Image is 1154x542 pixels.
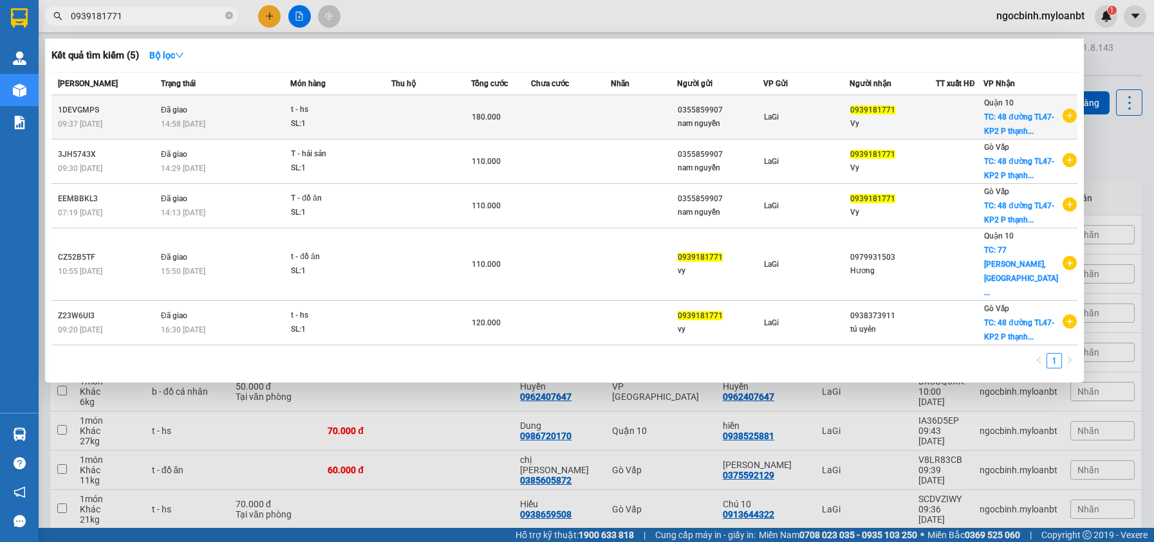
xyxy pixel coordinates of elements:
[161,311,187,320] span: Đã giao
[850,161,935,175] div: Vy
[531,79,569,88] span: Chưa cước
[58,164,102,173] span: 09:30 [DATE]
[984,98,1014,107] span: Quận 10
[291,309,387,323] div: t - hs
[1063,314,1077,329] span: plus-circle
[391,79,416,88] span: Thu hộ
[678,323,763,336] div: vy
[161,120,205,129] span: 14:58 [DATE]
[472,260,501,269] span: 110.000
[13,84,26,97] img: warehouse-icon
[291,192,387,206] div: T - đồ ăn
[1047,353,1062,368] li: 1
[1063,256,1077,270] span: plus-circle
[291,264,387,278] div: SL: 1
[71,9,223,23] input: Tìm tên, số ĐT hoặc mã đơn
[472,201,501,210] span: 110.000
[225,12,233,19] span: close-circle
[291,103,387,117] div: t - hs
[13,51,26,65] img: warehouse-icon
[678,117,763,131] div: nam nguyễn
[984,304,1009,313] span: Gò Vấp
[11,8,28,28] img: logo-vxr
[291,206,387,220] div: SL: 1
[161,325,205,334] span: 16:30 [DATE]
[225,10,233,23] span: close-circle
[149,50,184,60] strong: Bộ lọc
[1062,353,1077,368] li: Next Page
[764,201,779,210] span: LaGi
[58,267,102,276] span: 10:55 [DATE]
[58,148,157,161] div: 3JH5743X
[984,187,1009,196] span: Gò Vấp
[678,253,723,262] span: 0939181771
[984,246,1058,297] span: TC: 77 [PERSON_NAME], [GEOGRAPHIC_DATA] ...
[850,264,935,278] div: Hương
[764,113,779,122] span: LaGi
[472,113,501,122] span: 180.000
[14,457,26,469] span: question-circle
[984,143,1009,152] span: Gò Vấp
[936,79,975,88] span: TT xuất HĐ
[984,231,1014,240] span: Quận 10
[1031,353,1047,368] li: Previous Page
[764,260,779,269] span: LaGi
[14,486,26,498] span: notification
[58,120,102,129] span: 09:37 [DATE]
[291,161,387,176] div: SL: 1
[290,79,326,88] span: Món hàng
[678,192,763,206] div: 0355859907
[764,157,779,166] span: LaGi
[678,104,763,117] div: 0355859907
[850,117,935,131] div: Vy
[678,311,723,320] span: 0939181771
[850,206,935,219] div: Vy
[58,251,157,264] div: CZ52B5TF
[58,208,102,217] span: 07:19 [DATE]
[291,323,387,337] div: SL: 1
[175,51,184,60] span: down
[850,251,935,264] div: 0979931503
[678,161,763,175] div: nam nguyễn
[472,157,501,166] span: 110.000
[983,79,1015,88] span: VP Nhận
[161,253,187,262] span: Đã giao
[51,49,139,62] h3: Kết quả tìm kiếm ( 5 )
[161,194,187,203] span: Đã giao
[850,105,895,114] span: 0939181771
[678,264,763,278] div: vy
[471,79,508,88] span: Tổng cước
[1047,354,1061,368] a: 1
[13,116,26,129] img: solution-icon
[1063,109,1077,123] span: plus-circle
[161,208,205,217] span: 14:13 [DATE]
[763,79,788,88] span: VP Gửi
[58,325,102,334] span: 09:20 [DATE]
[611,79,629,88] span: Nhãn
[1063,153,1077,167] span: plus-circle
[984,318,1054,341] span: TC: 48 đường TL47- KP2 P thạnh...
[13,428,26,441] img: warehouse-icon
[850,150,895,159] span: 0939181771
[161,79,196,88] span: Trạng thái
[58,104,157,117] div: 1DEVGMPS
[984,113,1054,136] span: TC: 48 đường TL47- KP2 P thạnh...
[850,323,935,336] div: tú uyên
[53,12,62,21] span: search
[291,147,387,161] div: T - hải sản
[984,201,1054,224] span: TC: 48 đường TL47- KP2 P thạnh...
[58,309,157,323] div: Z23W6UI3
[161,105,187,114] span: Đã giao
[984,157,1054,180] span: TC: 48 đường TL47- KP2 P thạnh...
[1062,353,1077,368] button: right
[850,79,891,88] span: Người nhận
[161,267,205,276] span: 15:50 [DATE]
[850,194,895,203] span: 0939181771
[291,117,387,131] div: SL: 1
[161,150,187,159] span: Đã giao
[764,318,779,327] span: LaGi
[58,79,118,88] span: [PERSON_NAME]
[1066,356,1074,364] span: right
[1035,356,1043,364] span: left
[678,206,763,219] div: nam nguyễn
